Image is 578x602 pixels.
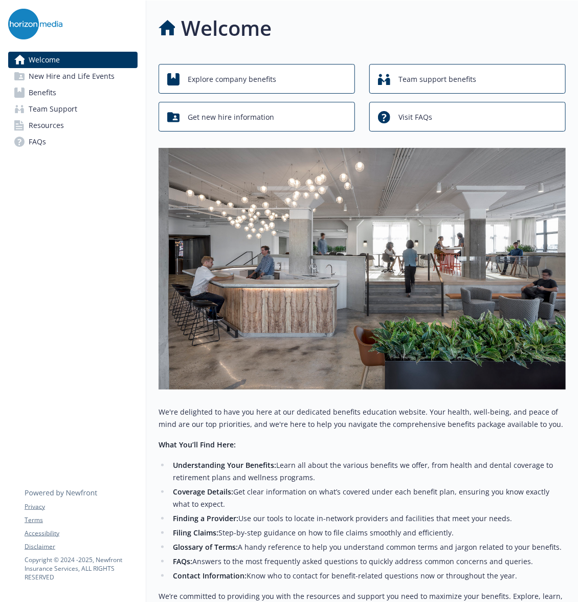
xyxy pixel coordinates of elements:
a: Resources [8,117,138,134]
span: Resources [29,117,64,134]
h1: Welcome [181,13,272,44]
p: Copyright © 2024 - 2025 , Newfront Insurance Services, ALL RIGHTS RESERVED [25,555,137,582]
button: Visit FAQs [369,102,566,132]
a: Terms [25,515,137,525]
img: overview page banner [159,148,566,390]
button: Team support benefits [369,64,566,94]
strong: Understanding Your Benefits: [173,460,276,470]
span: Team Support [29,101,77,117]
a: Welcome [8,52,138,68]
span: Get new hire information [188,107,274,127]
strong: Coverage Details: [173,487,233,497]
p: We're delighted to have you here at our dedicated benefits education website. Your health, well-b... [159,406,566,431]
a: New Hire and Life Events [8,68,138,84]
li: Know who to contact for benefit-related questions now or throughout the year. [170,570,566,582]
a: Disclaimer [25,542,137,551]
strong: Filing Claims: [173,528,218,537]
strong: Finding a Provider: [173,513,238,523]
span: Explore company benefits [188,70,276,89]
li: Get clear information on what’s covered under each benefit plan, ensuring you know exactly what t... [170,486,566,510]
a: Privacy [25,502,137,511]
strong: Contact Information: [173,571,247,580]
li: Step-by-step guidance on how to file claims smoothly and efficiently. [170,527,566,539]
a: Benefits [8,84,138,101]
span: Welcome [29,52,60,68]
button: Explore company benefits [159,64,355,94]
a: Accessibility [25,529,137,538]
strong: What You’ll Find Here: [159,440,236,449]
li: Learn all about the various benefits we offer, from health and dental coverage to retirement plan... [170,459,566,484]
button: Get new hire information [159,102,355,132]
li: Answers to the most frequently asked questions to quickly address common concerns and queries. [170,555,566,568]
a: Team Support [8,101,138,117]
li: A handy reference to help you understand common terms and jargon related to your benefits. [170,541,566,553]
strong: FAQs: [173,556,192,566]
li: Use our tools to locate in-network providers and facilities that meet your needs. [170,512,566,525]
strong: Glossary of Terms: [173,542,238,552]
span: Visit FAQs [398,107,432,127]
span: Team support benefits [398,70,476,89]
span: New Hire and Life Events [29,68,115,84]
a: FAQs [8,134,138,150]
span: Benefits [29,84,56,101]
span: FAQs [29,134,46,150]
